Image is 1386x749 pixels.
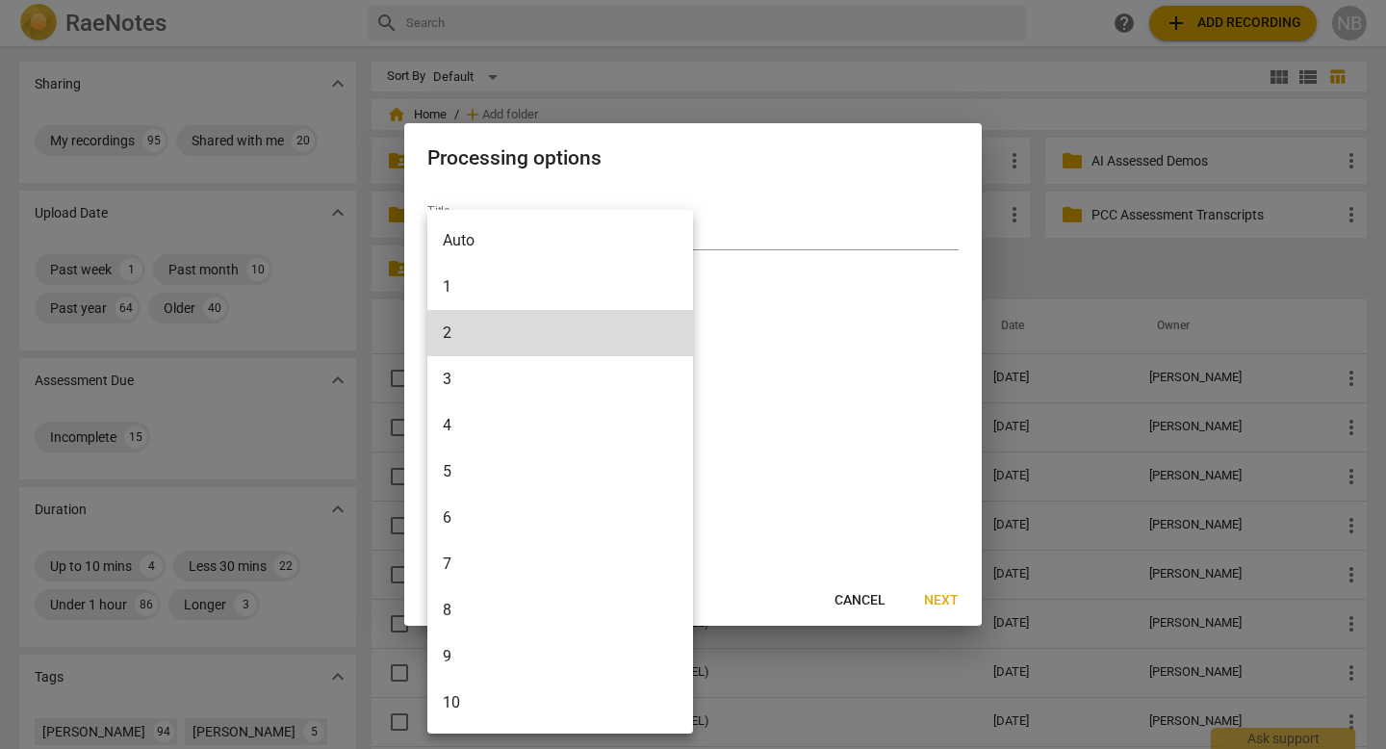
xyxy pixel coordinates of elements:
li: 8 [427,587,693,633]
li: 7 [427,541,693,587]
li: 6 [427,495,693,541]
li: 10 [427,680,693,726]
li: 5 [427,449,693,495]
li: Auto [427,218,693,264]
li: 1 [427,264,693,310]
li: 3 [427,356,693,402]
li: 9 [427,633,693,680]
li: 4 [427,402,693,449]
li: 2 [427,310,693,356]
